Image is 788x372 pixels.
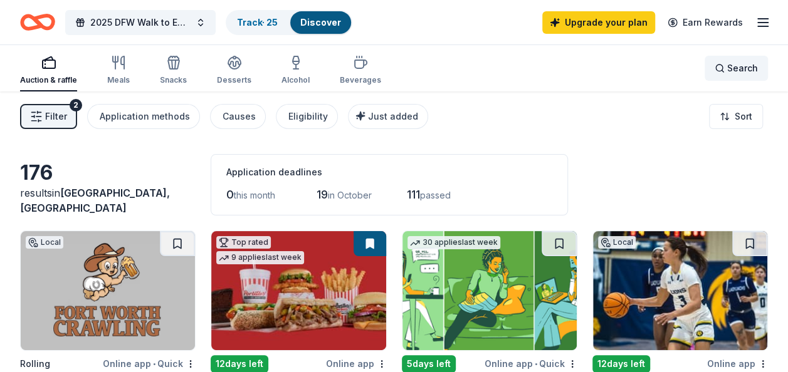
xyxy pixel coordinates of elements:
button: Eligibility [276,104,338,129]
div: Eligibility [288,109,328,124]
div: Rolling [20,356,50,371]
button: Meals [107,50,130,91]
img: Image for Fort Worth Crawling [21,231,195,350]
span: 19 [317,188,328,201]
button: Causes [210,104,266,129]
div: Application deadlines [226,165,552,180]
span: passed [420,190,451,200]
div: Online app [326,356,387,371]
div: Beverages [340,75,381,85]
a: Discover [300,17,341,28]
button: Snacks [160,50,187,91]
div: results [20,185,196,215]
span: 111 [407,188,420,201]
a: Home [20,8,55,37]
div: Online app Quick [485,356,577,371]
a: Upgrade your plan [542,11,655,34]
div: Snacks [160,75,187,85]
span: 2025 DFW Walk to End [MEDICAL_DATA] [90,15,191,30]
button: Auction & raffle [20,50,77,91]
div: Alcohol [281,75,310,85]
span: this month [234,190,275,200]
div: Local [598,236,636,249]
div: Causes [223,109,256,124]
span: [GEOGRAPHIC_DATA], [GEOGRAPHIC_DATA] [20,187,170,214]
a: Track· 25 [237,17,278,28]
span: 0 [226,188,234,201]
button: Application methods [87,104,200,129]
div: Meals [107,75,130,85]
img: Image for BetterHelp Social Impact [402,231,577,350]
span: Filter [45,109,67,124]
div: 9 applies last week [216,251,304,264]
button: Beverages [340,50,381,91]
div: Application methods [100,109,190,124]
div: Local [26,236,63,249]
div: 30 applies last week [407,236,500,249]
button: Search [705,56,768,81]
span: • [535,359,537,369]
div: Top rated [216,236,271,249]
div: 2 [70,99,82,111]
button: Desserts [217,50,251,91]
img: Image for East Texas A&M University Athletics [593,231,767,350]
div: Online app [707,356,768,371]
span: Sort [735,109,752,124]
button: Filter2 [20,104,77,129]
button: Sort [709,104,763,129]
div: Online app Quick [103,356,196,371]
button: Alcohol [281,50,310,91]
a: Earn Rewards [660,11,750,34]
button: Track· 25Discover [226,10,352,35]
button: 2025 DFW Walk to End [MEDICAL_DATA] [65,10,216,35]
span: Just added [368,111,418,121]
div: Auction & raffle [20,75,77,85]
button: Just added [348,104,428,129]
img: Image for Portillo's [211,231,386,350]
span: • [153,359,155,369]
span: in October [328,190,372,200]
div: Desserts [217,75,251,85]
span: Search [727,61,758,76]
div: 176 [20,160,196,185]
span: in [20,187,170,214]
